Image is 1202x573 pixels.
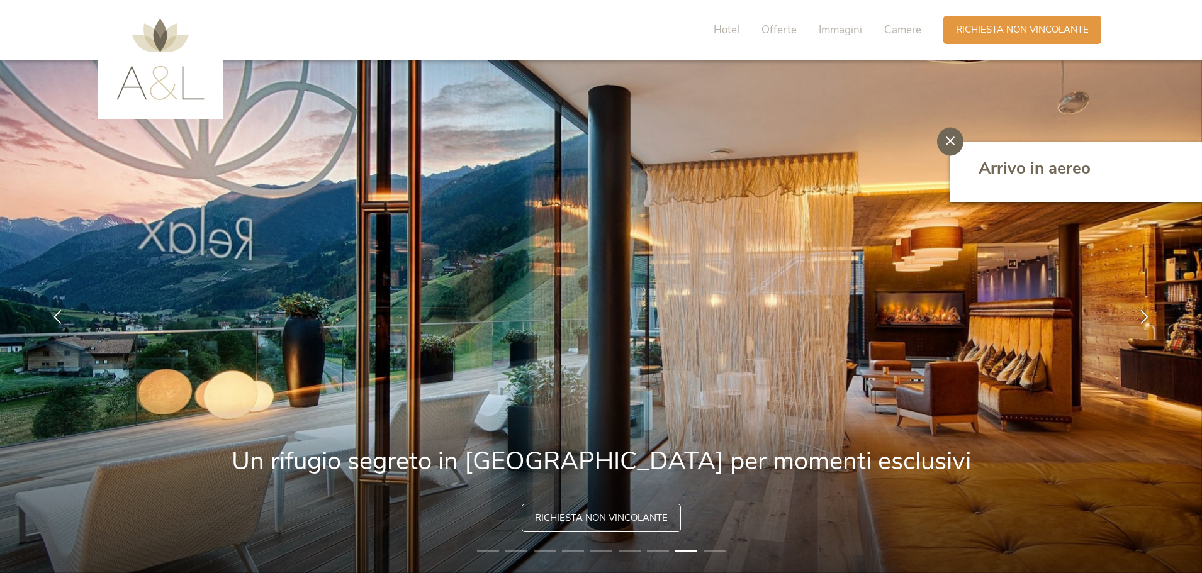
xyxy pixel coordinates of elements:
span: Offerte [761,23,797,37]
span: Arrivo in aereo [979,157,1091,179]
span: Richiesta non vincolante [956,23,1089,36]
span: Hotel [714,23,739,37]
span: Richiesta non vincolante [535,511,668,525]
img: AMONTI & LUNARIS Wellnessresort [116,19,205,100]
span: Camere [884,23,921,37]
a: Arrivo in aereo [979,157,1180,186]
span: Immagini [819,23,862,37]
